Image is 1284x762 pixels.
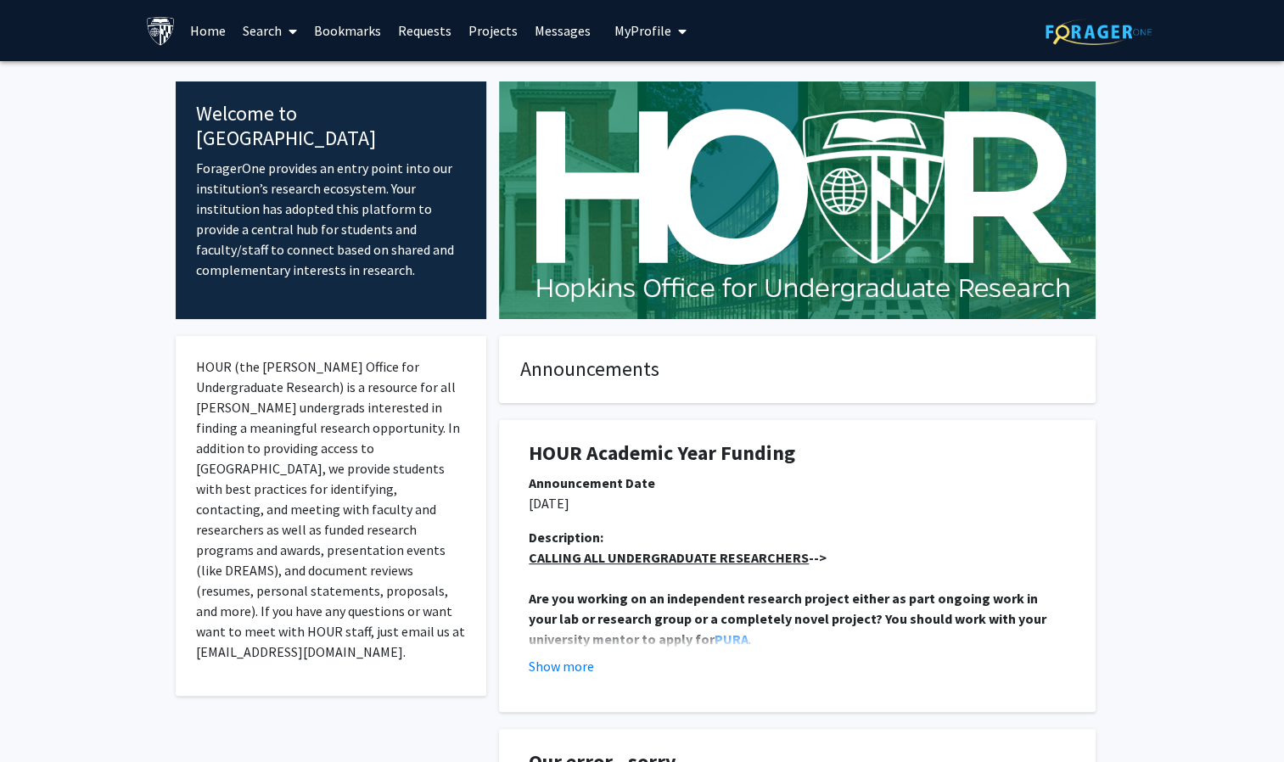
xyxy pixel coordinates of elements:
[306,1,390,60] a: Bookmarks
[390,1,460,60] a: Requests
[520,357,1074,382] h4: Announcements
[529,656,594,676] button: Show more
[529,549,809,566] u: CALLING ALL UNDERGRADUATE RESEARCHERS
[715,630,749,647] a: PURA
[146,16,176,46] img: Johns Hopkins University Logo
[234,1,306,60] a: Search
[1046,19,1152,45] img: ForagerOne Logo
[13,686,72,749] iframe: Chat
[529,473,1066,493] div: Announcement Date
[529,493,1066,513] p: [DATE]
[529,527,1066,547] div: Description:
[196,158,467,280] p: ForagerOne provides an entry point into our institution’s research ecosystem. Your institution ha...
[196,356,467,662] p: HOUR (the [PERSON_NAME] Office for Undergraduate Research) is a resource for all [PERSON_NAME] un...
[529,588,1066,649] p: .
[529,590,1049,647] strong: Are you working on an independent research project either as part ongoing work in your lab or res...
[614,22,671,39] span: My Profile
[526,1,599,60] a: Messages
[196,102,467,151] h4: Welcome to [GEOGRAPHIC_DATA]
[499,81,1096,319] img: Cover Image
[529,441,1066,466] h1: HOUR Academic Year Funding
[529,549,827,566] strong: -->
[182,1,234,60] a: Home
[460,1,526,60] a: Projects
